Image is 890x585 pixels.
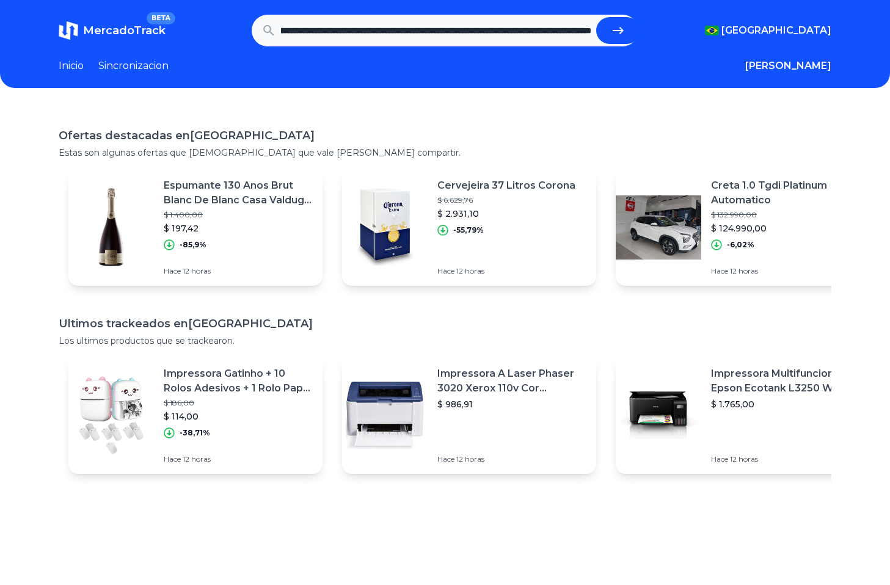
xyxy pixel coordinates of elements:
[437,266,575,276] p: Hace 12 horas
[711,266,860,276] p: Hace 12 horas
[705,26,719,35] img: Brasil
[59,21,166,40] a: MercadoTrackBETA
[342,372,428,458] img: Featured image
[164,266,313,276] p: Hace 12 horas
[68,184,154,270] img: Featured image
[180,240,206,250] p: -85,9%
[164,366,313,396] p: Impressora Gatinho + 10 Rolos Adesivos + 1 Rolo Papel Brinde
[616,169,870,286] a: Featured imageCreta 1.0 Tgdi Platinum Automatico$ 132.990,00$ 124.990,00-6,02%Hace 12 horas
[616,184,701,270] img: Featured image
[711,366,860,396] p: Impressora Multifuncional Epson Ecotank L3250 Wi-fi Bivolt
[83,24,166,37] span: MercadoTrack
[705,23,831,38] button: [GEOGRAPHIC_DATA]
[342,169,596,286] a: Featured imageCervejeira 37 Litros Corona$ 6.629,76$ 2.931,10-55,79%Hace 12 horas
[68,372,154,458] img: Featured image
[59,59,84,73] a: Inicio
[745,59,831,73] button: [PERSON_NAME]
[711,398,860,410] p: $ 1.765,00
[164,210,313,220] p: $ 1.400,00
[711,222,860,234] p: $ 124.990,00
[180,428,210,438] p: -38,71%
[437,178,575,193] p: Cervejeira 37 Litros Corona
[711,178,860,208] p: Creta 1.0 Tgdi Platinum Automatico
[164,410,313,423] p: $ 114,00
[342,184,428,270] img: Featured image
[59,315,831,332] h1: Ultimos trackeados en [GEOGRAPHIC_DATA]
[164,398,313,408] p: $ 186,00
[437,366,586,396] p: Impressora A Laser Phaser 3020 Xerox 110v Cor [PERSON_NAME]
[59,335,831,347] p: Los ultimos productos que se trackearon.
[68,169,323,286] a: Featured imageEspumante 130 Anos Brut Blanc De Blanc Casa Valduga 750ml$ 1.400,00$ 197,42-85,9%Ha...
[437,208,575,220] p: $ 2.931,10
[59,21,78,40] img: MercadoTrack
[437,195,575,205] p: $ 6.629,76
[68,357,323,474] a: Featured imageImpressora Gatinho + 10 Rolos Adesivos + 1 Rolo Papel Brinde$ 186,00$ 114,00-38,71%...
[616,372,701,458] img: Featured image
[437,454,586,464] p: Hace 12 horas
[342,357,596,474] a: Featured imageImpressora A Laser Phaser 3020 Xerox 110v Cor [PERSON_NAME]$ 986,91Hace 12 horas
[711,454,860,464] p: Hace 12 horas
[59,147,831,159] p: Estas son algunas ofertas que [DEMOGRAPHIC_DATA] que vale [PERSON_NAME] compartir.
[98,59,169,73] a: Sincronizacion
[59,127,831,144] h1: Ofertas destacadas en [GEOGRAPHIC_DATA]
[727,240,754,250] p: -6,02%
[147,12,175,24] span: BETA
[164,222,313,234] p: $ 197,42
[453,225,484,235] p: -55,79%
[616,357,870,474] a: Featured imageImpressora Multifuncional Epson Ecotank L3250 Wi-fi Bivolt$ 1.765,00Hace 12 horas
[721,23,831,38] span: [GEOGRAPHIC_DATA]
[437,398,586,410] p: $ 986,91
[164,178,313,208] p: Espumante 130 Anos Brut Blanc De Blanc Casa Valduga 750ml
[711,210,860,220] p: $ 132.990,00
[164,454,313,464] p: Hace 12 horas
